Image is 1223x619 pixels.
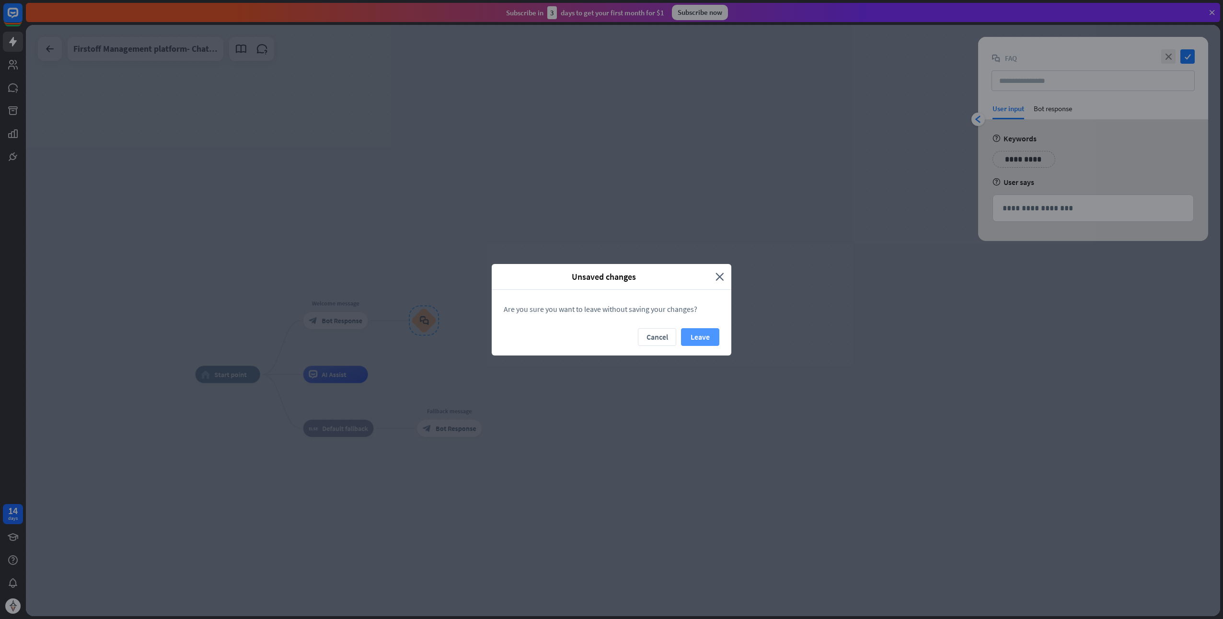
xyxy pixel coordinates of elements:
i: close [715,271,724,282]
button: Cancel [638,328,676,346]
button: Open LiveChat chat widget [8,4,36,33]
span: Are you sure you want to leave without saving your changes? [504,304,697,314]
button: Leave [681,328,719,346]
span: Unsaved changes [499,271,708,282]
